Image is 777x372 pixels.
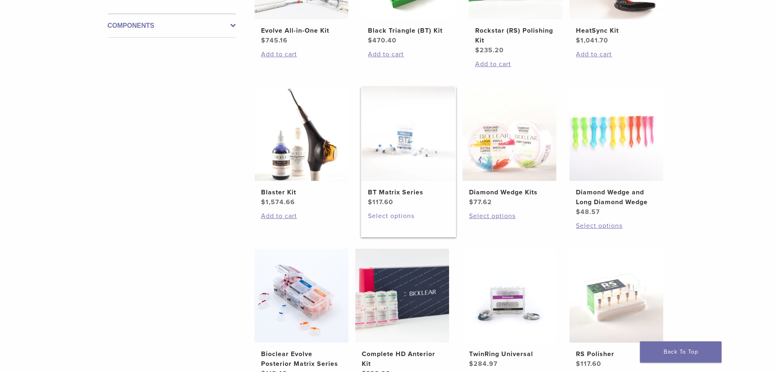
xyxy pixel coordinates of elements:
[475,46,480,54] span: $
[463,249,556,343] img: TwinRing Universal
[261,49,342,59] a: Add to cart: “Evolve All-in-One Kit”
[368,198,393,206] bdi: 117.60
[255,249,348,343] img: Bioclear Evolve Posterior Matrix Series
[475,26,556,45] h2: Rockstar (RS) Polishing Kit
[469,360,474,368] span: $
[576,349,657,359] h2: RS Polisher
[355,249,449,343] img: Complete HD Anterior Kit
[362,349,443,369] h2: Complete HD Anterior Kit
[261,211,342,221] a: Add to cart: “Blaster Kit”
[569,249,663,343] img: RS Polisher
[576,360,580,368] span: $
[469,187,550,197] h2: Diamond Wedge Kits
[368,26,449,36] h2: Black Triangle (BT) Kit
[261,187,342,197] h2: Blaster Kit
[576,360,601,368] bdi: 117.60
[261,349,342,369] h2: Bioclear Evolve Posterior Matrix Series
[576,36,580,45] span: $
[255,87,348,181] img: Blaster Kit
[569,87,663,181] img: Diamond Wedge and Long Diamond Wedge
[475,46,504,54] bdi: 235.20
[469,198,474,206] span: $
[261,198,295,206] bdi: 1,574.66
[261,36,266,45] span: $
[576,208,600,216] bdi: 48.57
[462,249,557,369] a: TwinRing UniversalTwinRing Universal $284.97
[462,87,557,207] a: Diamond Wedge KitsDiamond Wedge Kits $77.62
[469,349,550,359] h2: TwinRing Universal
[261,198,266,206] span: $
[569,87,664,217] a: Diamond Wedge and Long Diamond WedgeDiamond Wedge and Long Diamond Wedge $48.57
[254,87,349,207] a: Blaster KitBlaster Kit $1,574.66
[368,36,396,45] bdi: 470.40
[576,221,657,231] a: Select options for “Diamond Wedge and Long Diamond Wedge”
[576,208,580,216] span: $
[576,26,657,36] h2: HeatSync Kit
[261,26,342,36] h2: Evolve All-in-One Kit
[569,249,664,369] a: RS PolisherRS Polisher $117.60
[108,21,236,31] label: Components
[368,211,449,221] a: Select options for “BT Matrix Series”
[361,87,456,207] a: BT Matrix SeriesBT Matrix Series $117.60
[576,49,657,59] a: Add to cart: “HeatSync Kit”
[368,36,372,45] span: $
[469,211,550,221] a: Select options for “Diamond Wedge Kits”
[469,198,492,206] bdi: 77.62
[261,36,288,45] bdi: 745.16
[475,59,556,69] a: Add to cart: “Rockstar (RS) Polishing Kit”
[368,49,449,59] a: Add to cart: “Black Triangle (BT) Kit”
[368,187,449,197] h2: BT Matrix Series
[368,198,372,206] span: $
[469,360,498,368] bdi: 284.97
[576,36,608,45] bdi: 1,041.70
[361,87,455,181] img: BT Matrix Series
[576,187,657,207] h2: Diamond Wedge and Long Diamond Wedge
[640,341,722,363] a: Back To Top
[463,87,556,181] img: Diamond Wedge Kits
